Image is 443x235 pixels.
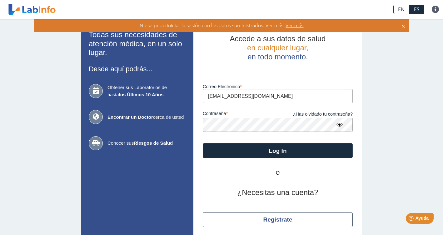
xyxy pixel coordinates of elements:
span: Ver más [285,22,304,29]
span: No se pudo iniciar la sesión con los datos suministrados. Ver más. [140,22,285,29]
button: Regístrate [203,212,353,227]
b: Riesgos de Salud [134,140,173,146]
b: los Últimos 10 Años [119,92,164,97]
iframe: Help widget launcher [387,211,436,228]
a: EN [393,5,409,14]
span: en cualquier lugar, [247,43,308,52]
span: en todo momento. [247,52,308,61]
b: Encontrar un Doctor [107,114,153,120]
h3: Desde aquí podrás... [89,65,186,73]
span: Obtener sus Laboratorios de hasta [107,84,186,98]
span: Conocer sus [107,140,186,147]
span: O [259,169,296,177]
span: Accede a sus datos de salud [230,34,326,43]
label: contraseña [203,111,278,118]
h2: Todas sus necesidades de atención médica, en un solo lugar. [89,30,186,57]
span: cerca de usted [107,114,186,121]
button: Log In [203,143,353,158]
label: Correo Electronico [203,84,353,89]
a: ES [409,5,424,14]
h2: ¿Necesitas una cuenta? [203,188,353,197]
a: ¿Has olvidado tu contraseña? [278,111,353,118]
